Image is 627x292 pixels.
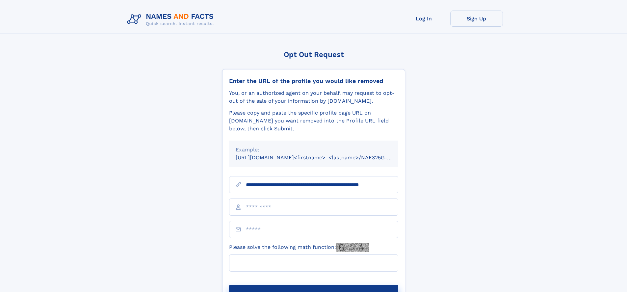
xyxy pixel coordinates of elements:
div: Example: [236,146,392,154]
a: Sign Up [450,11,503,27]
div: You, or an authorized agent on your behalf, may request to opt-out of the sale of your informatio... [229,89,398,105]
div: Opt Out Request [222,50,405,59]
div: Enter the URL of the profile you would like removed [229,77,398,85]
img: Logo Names and Facts [124,11,219,28]
div: Please copy and paste the specific profile page URL on [DOMAIN_NAME] you want removed into the Pr... [229,109,398,133]
a: Log In [398,11,450,27]
label: Please solve the following math function: [229,243,369,252]
small: [URL][DOMAIN_NAME]<firstname>_<lastname>/NAF325G-xxxxxxxx [236,154,411,161]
